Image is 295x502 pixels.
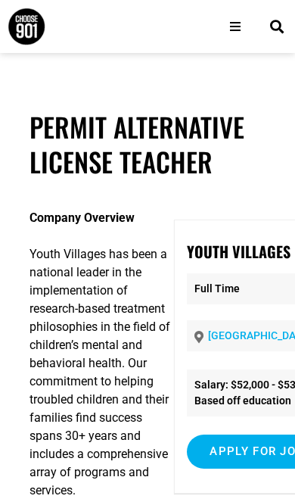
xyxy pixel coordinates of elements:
[187,240,290,263] strong: Youth Villages
[29,210,135,225] strong: Company Overview
[29,110,265,179] h1: Permit Alternative License Teacher
[222,13,249,40] div: Open/Close Menu
[264,14,289,39] div: Search
[29,245,174,500] p: Youth Villages has been a national leader in the implementation of research-based treatment philo...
